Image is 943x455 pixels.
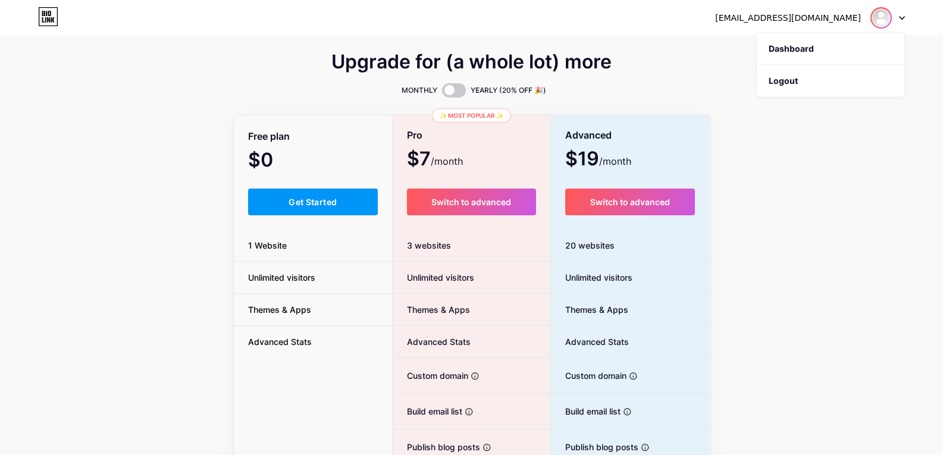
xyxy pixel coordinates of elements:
span: Custom domain [393,369,468,382]
span: Advanced Stats [234,335,326,348]
span: Themes & Apps [234,303,325,316]
span: /month [599,154,631,168]
span: Unlimited visitors [393,271,474,284]
span: Switch to advanced [590,197,670,207]
div: ✨ Most popular ✨ [432,108,511,123]
span: Advanced [565,125,612,146]
span: Upgrade for (a whole lot) more [331,55,612,69]
span: $0 [248,153,305,170]
span: Free plan [248,126,290,147]
span: Advanced Stats [551,335,629,348]
span: Unlimited visitors [234,271,330,284]
span: Custom domain [551,369,626,382]
span: YEARLY (20% OFF 🎉) [471,84,546,96]
img: thristycamel [872,8,891,27]
span: Build email list [393,405,462,418]
button: Switch to advanced [407,189,536,215]
span: Build email list [551,405,621,418]
span: MONTHLY [402,84,437,96]
span: Get Started [289,197,337,207]
a: Dashboard [757,33,904,65]
li: Logout [757,65,904,97]
span: Themes & Apps [393,303,470,316]
span: $7 [407,152,463,168]
span: Themes & Apps [551,303,628,316]
button: Get Started [248,189,378,215]
button: Switch to advanced [565,189,695,215]
span: $19 [565,152,631,168]
span: /month [431,154,463,168]
span: 1 Website [234,239,301,252]
span: Switch to advanced [431,197,511,207]
span: Advanced Stats [393,335,471,348]
span: Publish blog posts [551,441,638,453]
div: 3 websites [393,230,550,262]
span: Unlimited visitors [551,271,632,284]
div: 20 websites [551,230,710,262]
span: Publish blog posts [393,441,480,453]
span: Pro [407,125,422,146]
div: [EMAIL_ADDRESS][DOMAIN_NAME] [715,12,861,24]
